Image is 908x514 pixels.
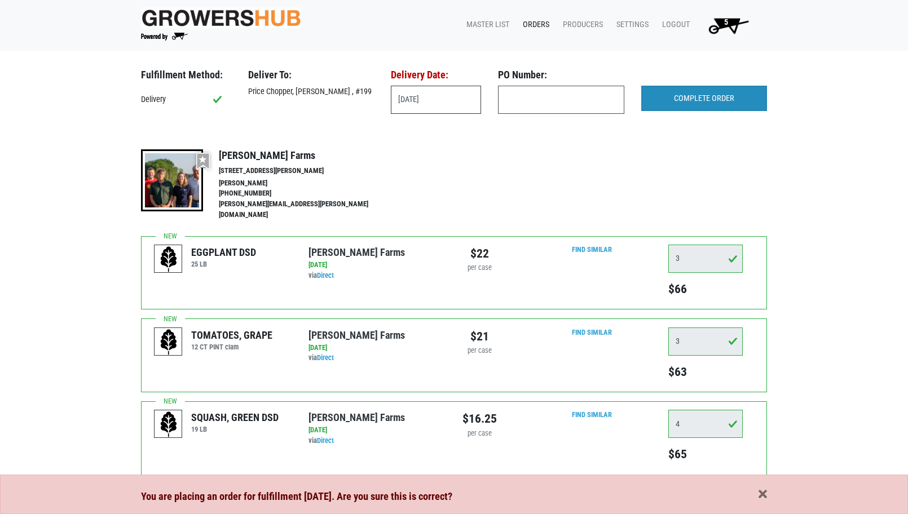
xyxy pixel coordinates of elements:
li: [PERSON_NAME] [219,178,393,189]
div: You are placing an order for fulfillment [DATE]. Are you sure this is correct? [141,489,767,504]
div: via [308,271,446,281]
a: Direct [317,353,334,362]
div: $22 [462,245,497,263]
h5: $65 [668,447,743,462]
h5: $66 [668,282,743,296]
div: per case [462,345,497,356]
h4: [PERSON_NAME] Farms [219,149,393,162]
a: 5 [694,14,758,37]
div: $16.25 [462,410,497,428]
a: Orders [514,14,554,36]
h5: $63 [668,365,743,379]
div: via [308,353,446,364]
a: [PERSON_NAME] Farms [308,411,405,423]
h6: 19 LB [191,425,279,433]
h3: Deliver To: [248,69,374,81]
a: Logout [653,14,694,36]
div: [DATE] [308,425,446,436]
h3: PO Number: [498,69,624,81]
img: thumbnail-8a08f3346781c529aa742b86dead986c.jpg [141,149,203,211]
a: Direct [317,436,334,445]
input: Qty [668,327,743,356]
a: Master List [457,14,514,36]
img: Cart [703,14,753,37]
div: $21 [462,327,497,345]
div: TOMATOES, GRAPE [191,327,272,343]
a: Find Similar [572,410,612,419]
a: Direct [317,271,334,280]
h3: Fulfillment Method: [141,69,231,81]
div: per case [462,428,497,439]
a: Settings [607,14,653,36]
input: COMPLETE ORDER [641,86,767,112]
img: placeholder-variety-43d6402dacf2d531de610a020419775a.svg [155,245,183,273]
h3: Delivery Date: [391,69,481,81]
h6: 12 CT PINT clam [191,343,272,351]
li: [STREET_ADDRESS][PERSON_NAME] [219,166,393,176]
a: [PERSON_NAME] Farms [308,329,405,341]
input: Qty [668,410,743,438]
a: Find Similar [572,328,612,336]
li: [PHONE_NUMBER] [219,188,393,199]
li: [PERSON_NAME][EMAIL_ADDRESS][PERSON_NAME][DOMAIN_NAME] [219,199,393,220]
img: Powered by Big Wheelbarrow [141,33,188,41]
input: Qty [668,245,743,273]
a: [PERSON_NAME] Farms [308,246,405,258]
input: Select Date [391,86,481,114]
a: Find Similar [572,245,612,254]
div: [DATE] [308,343,446,353]
img: original-fc7597fdc6adbb9d0e2ae620e786d1a2.jpg [141,7,301,28]
span: 5 [724,17,728,27]
div: via [308,436,446,446]
img: placeholder-variety-43d6402dacf2d531de610a020419775a.svg [155,410,183,438]
img: placeholder-variety-43d6402dacf2d531de610a020419775a.svg [155,328,183,356]
div: [DATE] [308,260,446,271]
div: per case [462,263,497,273]
div: EGGPLANT DSD [191,245,256,260]
div: SQUASH, GREEN DSD [191,410,279,425]
h6: 25 LB [191,260,256,268]
div: Price Chopper, [PERSON_NAME] , #199 [240,86,382,98]
a: Producers [554,14,607,36]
